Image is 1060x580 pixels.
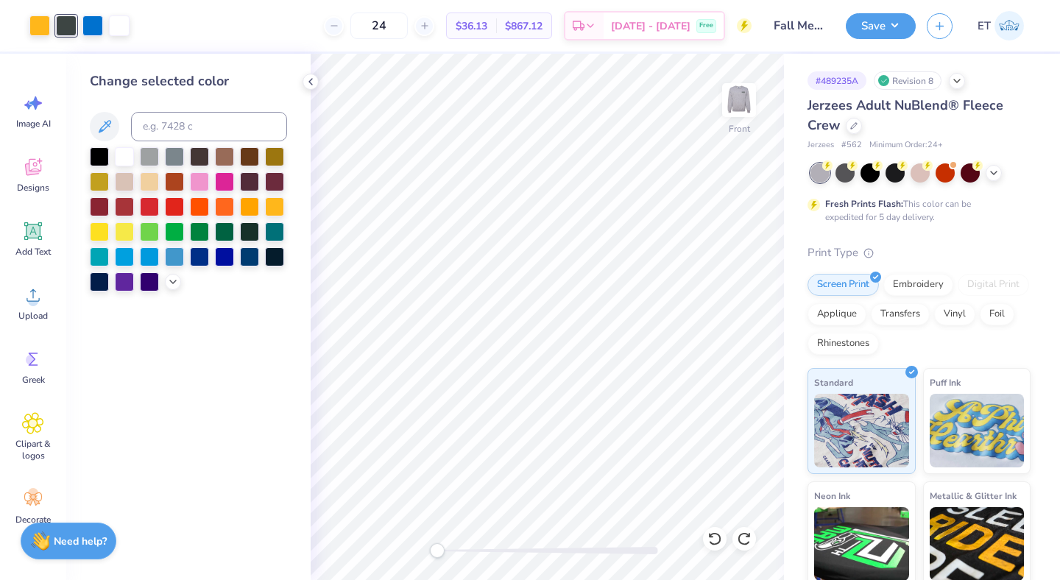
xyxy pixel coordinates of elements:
[978,18,991,35] span: ET
[699,21,713,31] span: Free
[611,18,690,34] span: [DATE] - [DATE]
[18,310,48,322] span: Upload
[869,139,943,152] span: Minimum Order: 24 +
[846,13,916,39] button: Save
[814,375,853,390] span: Standard
[17,182,49,194] span: Designs
[930,394,1025,467] img: Puff Ink
[505,18,543,34] span: $867.12
[841,139,862,152] span: # 562
[825,197,1006,224] div: This color can be expedited for 5 day delivery.
[763,11,835,40] input: Untitled Design
[934,303,975,325] div: Vinyl
[930,488,1017,503] span: Metallic & Glitter Ink
[930,375,961,390] span: Puff Ink
[131,112,287,141] input: e.g. 7428 c
[729,122,750,135] div: Front
[350,13,408,39] input: – –
[814,488,850,503] span: Neon Ink
[90,71,287,91] div: Change selected color
[15,514,51,526] span: Decorate
[54,534,107,548] strong: Need help?
[814,394,909,467] img: Standard
[808,71,866,90] div: # 489235A
[9,438,57,461] span: Clipart & logos
[883,274,953,296] div: Embroidery
[994,11,1024,40] img: Elaina Thomas
[874,71,941,90] div: Revision 8
[958,274,1029,296] div: Digital Print
[16,118,51,130] span: Image AI
[15,246,51,258] span: Add Text
[430,543,445,558] div: Accessibility label
[808,139,834,152] span: Jerzees
[808,96,1003,134] span: Jerzees Adult NuBlend® Fleece Crew
[456,18,487,34] span: $36.13
[808,333,879,355] div: Rhinestones
[22,374,45,386] span: Greek
[825,198,903,210] strong: Fresh Prints Flash:
[871,303,930,325] div: Transfers
[808,244,1031,261] div: Print Type
[980,303,1014,325] div: Foil
[808,303,866,325] div: Applique
[808,274,879,296] div: Screen Print
[971,11,1031,40] a: ET
[724,85,754,115] img: Front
